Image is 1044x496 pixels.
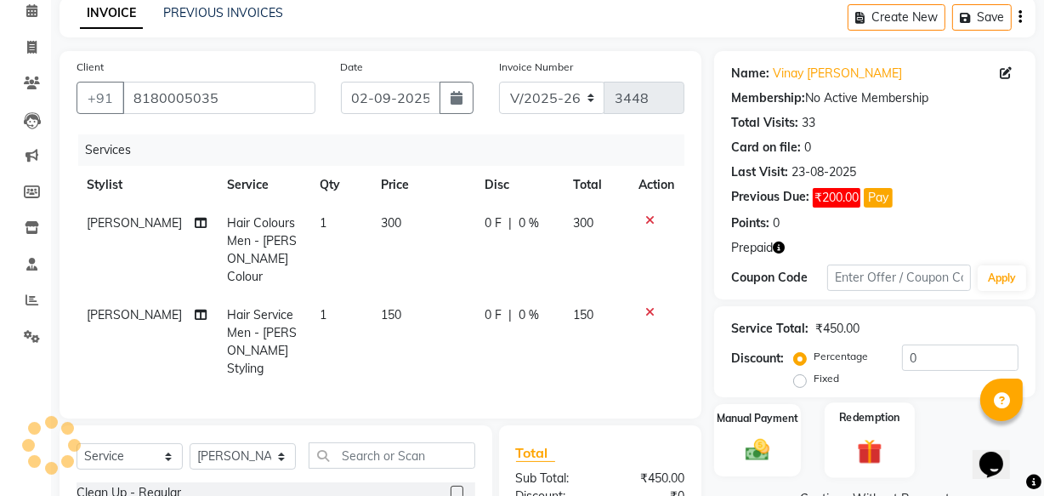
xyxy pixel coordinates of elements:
[77,166,217,204] th: Stylist
[309,442,475,469] input: Search or Scan
[503,470,600,487] div: Sub Total:
[731,139,801,157] div: Card on file:
[839,409,900,425] label: Redemption
[731,320,809,338] div: Service Total:
[499,60,573,75] label: Invoice Number
[573,215,593,231] span: 300
[573,307,593,322] span: 150
[802,114,815,132] div: 33
[474,166,563,204] th: Disc
[77,82,124,114] button: +91
[341,60,364,75] label: Date
[381,215,401,231] span: 300
[792,163,856,181] div: 23-08-2025
[973,428,1027,479] iframe: chat widget
[320,215,326,231] span: 1
[516,444,555,462] span: Total
[309,166,371,204] th: Qty
[227,307,297,376] span: Hair Service Men - [PERSON_NAME] Styling
[485,306,502,324] span: 0 F
[849,436,890,467] img: _gift.svg
[731,114,798,132] div: Total Visits:
[227,215,297,284] span: Hair Colours Men - [PERSON_NAME] Colour
[371,166,475,204] th: Price
[563,166,628,204] th: Total
[519,214,539,232] span: 0 %
[952,4,1012,31] button: Save
[600,470,697,487] div: ₹450.00
[628,166,684,204] th: Action
[508,306,512,324] span: |
[773,65,902,83] a: Vinay [PERSON_NAME]
[519,306,539,324] span: 0 %
[77,60,104,75] label: Client
[814,349,868,364] label: Percentage
[508,214,512,232] span: |
[848,4,945,31] button: Create New
[381,307,401,322] span: 150
[815,320,860,338] div: ₹450.00
[804,139,811,157] div: 0
[864,188,893,208] button: Pay
[773,214,780,232] div: 0
[731,350,784,368] div: Discount:
[827,265,971,291] input: Enter Offer / Coupon Code
[731,214,769,232] div: Points:
[731,188,809,208] div: Previous Due:
[814,371,839,386] label: Fixed
[78,134,697,166] div: Services
[731,163,788,181] div: Last Visit:
[731,89,805,107] div: Membership:
[731,239,773,257] span: Prepaid
[813,188,860,208] span: ₹200.00
[485,214,502,232] span: 0 F
[731,89,1018,107] div: No Active Membership
[122,82,315,114] input: Search by Name/Mobile/Email/Code
[320,307,326,322] span: 1
[738,436,777,465] img: _cash.svg
[217,166,309,204] th: Service
[163,5,283,20] a: PREVIOUS INVOICES
[717,411,798,426] label: Manual Payment
[731,269,827,287] div: Coupon Code
[87,215,182,231] span: [PERSON_NAME]
[731,65,769,83] div: Name:
[87,307,182,322] span: [PERSON_NAME]
[978,265,1026,291] button: Apply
